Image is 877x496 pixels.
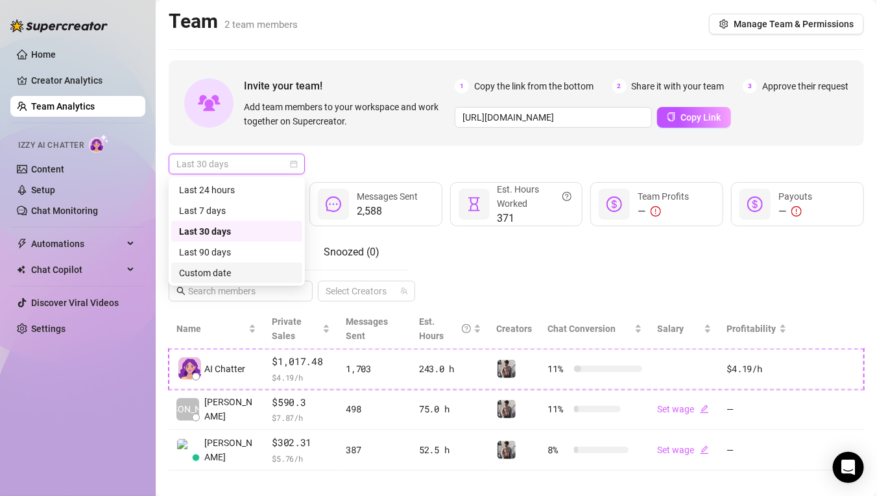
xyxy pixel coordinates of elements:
[833,452,864,483] div: Open Intercom Messenger
[419,402,481,416] div: 75.0 h
[171,221,302,242] div: Last 30 days
[176,154,297,174] span: Last 30 days
[632,79,725,93] span: Share it with your team
[651,206,661,217] span: exclamation-circle
[548,443,569,457] span: 8 %
[719,390,795,431] td: —
[204,395,256,423] span: [PERSON_NAME]
[462,314,471,343] span: question-circle
[419,362,481,376] div: 243.0 h
[607,196,622,212] span: dollar-circle
[31,298,119,308] a: Discover Viral Videos
[290,160,298,168] span: calendar
[179,204,294,218] div: Last 7 days
[498,182,572,211] div: Est. Hours Worked
[400,287,408,295] span: team
[346,443,403,457] div: 387
[272,371,330,384] span: $ 4.19 /h
[719,430,795,471] td: —
[179,266,294,280] div: Custom date
[638,191,689,202] span: Team Profits
[204,436,256,464] span: [PERSON_NAME]
[169,9,298,34] h2: Team
[171,263,302,283] div: Custom date
[681,112,721,123] span: Copy Link
[244,100,450,128] span: Add team members to your workspace and work together on Supercreator.
[357,204,418,219] span: 2,588
[272,411,330,424] span: $ 7.87 /h
[178,357,201,380] img: izzy-ai-chatter-avatar-DDCN_rTZ.svg
[498,400,516,418] img: TheJanAndOnly
[719,19,728,29] span: setting
[562,182,571,211] span: question-circle
[179,245,294,259] div: Last 90 days
[419,314,470,343] div: Est. Hours
[18,139,84,152] span: Izzy AI Chatter
[709,14,864,34] button: Manage Team & Permissions
[179,224,294,239] div: Last 30 days
[657,107,731,128] button: Copy Link
[31,164,64,174] a: Content
[658,445,709,455] a: Set wageedit
[89,134,109,153] img: AI Chatter
[177,439,198,460] img: Michael Heß
[498,211,572,226] span: 371
[272,354,330,370] span: $1,017.48
[10,19,108,32] img: logo-BBDzfeDw.svg
[498,360,516,378] img: TheJanAndOnly
[638,204,689,219] div: —
[548,402,569,416] span: 11 %
[324,246,379,258] span: Snoozed ( 0 )
[188,284,294,298] input: Search members
[17,265,25,274] img: Chat Copilot
[346,316,388,341] span: Messages Sent
[31,324,66,334] a: Settings
[762,79,848,93] span: Approve their request
[778,204,812,219] div: —
[727,362,787,376] div: $4.19 /h
[31,70,135,91] a: Creator Analytics
[498,441,516,459] img: TheJanAndOnly
[31,101,95,112] a: Team Analytics
[326,196,341,212] span: message
[171,200,302,221] div: Last 7 days
[169,309,264,349] th: Name
[272,435,330,451] span: $302.31
[700,405,709,414] span: edit
[548,362,569,376] span: 11 %
[346,362,403,376] div: 1,703
[455,79,469,93] span: 1
[346,402,403,416] div: 498
[31,233,123,254] span: Automations
[31,185,55,195] a: Setup
[204,362,245,376] span: AI Chatter
[743,79,757,93] span: 3
[171,242,302,263] div: Last 90 days
[244,78,455,94] span: Invite your team!
[612,79,627,93] span: 2
[31,259,123,280] span: Chat Copilot
[734,19,854,29] span: Manage Team & Permissions
[667,112,676,121] span: copy
[474,79,594,93] span: Copy the link from the bottom
[31,206,98,216] a: Chat Monitoring
[153,402,222,416] span: [PERSON_NAME]
[489,309,540,349] th: Creators
[176,322,246,336] span: Name
[658,404,709,414] a: Set wageedit
[179,183,294,197] div: Last 24 hours
[357,191,418,202] span: Messages Sent
[747,196,763,212] span: dollar-circle
[466,196,482,212] span: hourglass
[224,19,298,30] span: 2 team members
[171,180,302,200] div: Last 24 hours
[778,191,812,202] span: Payouts
[176,287,186,296] span: search
[17,239,27,249] span: thunderbolt
[727,324,776,334] span: Profitability
[419,443,481,457] div: 52.5 h
[272,395,330,410] span: $590.3
[658,324,684,334] span: Salary
[272,452,330,465] span: $ 5.76 /h
[548,324,616,334] span: Chat Conversion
